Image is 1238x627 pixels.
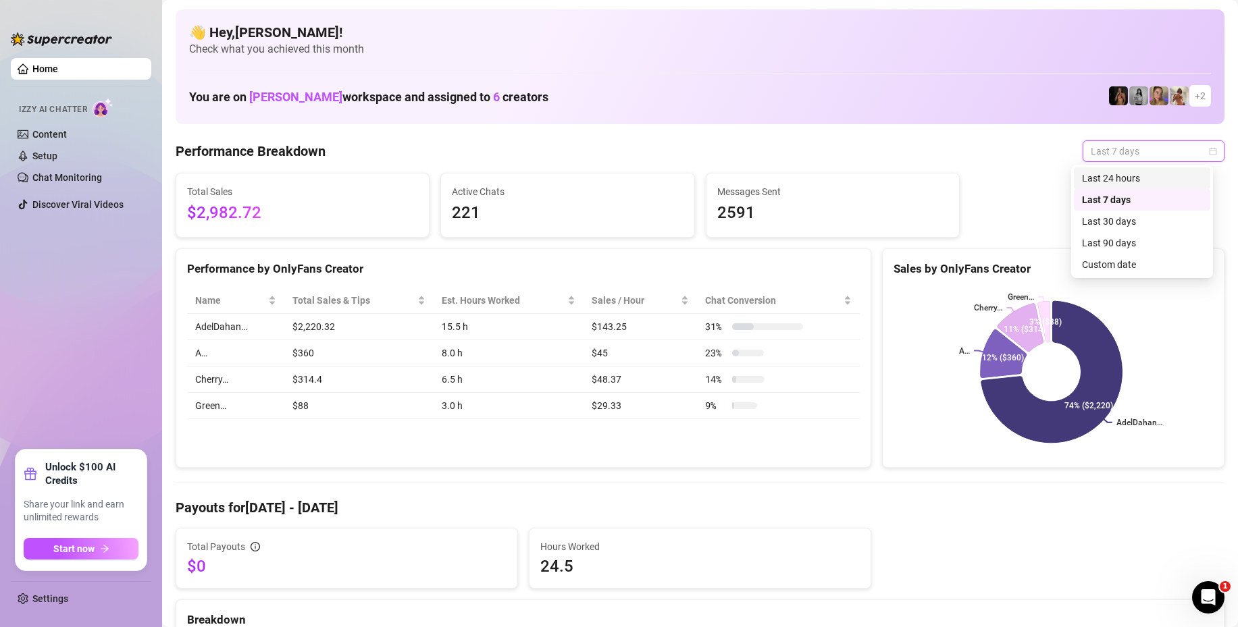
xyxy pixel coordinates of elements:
div: Last 24 hours [1082,171,1202,186]
span: Last 7 days [1091,141,1216,161]
div: Last 30 days [1074,211,1210,232]
span: $2,982.72 [187,200,418,226]
a: Discover Viral Videos [32,199,124,210]
img: A [1129,86,1148,105]
div: Last 30 days [1082,214,1202,229]
td: $314.4 [284,366,434,393]
h4: 👋 Hey, [PERSON_NAME] ! [189,23,1211,42]
span: Share your link and earn unlimited rewards [24,498,138,524]
a: Chat Monitoring [32,172,102,183]
span: 221 [452,200,683,226]
div: Sales by OnlyFans Creator [894,260,1213,278]
div: Est. Hours Worked [442,293,565,308]
span: Start now [53,543,95,554]
td: $88 [284,393,434,419]
span: 14 % [705,372,727,387]
div: Custom date [1082,257,1202,272]
text: Green… [1008,292,1035,302]
td: $29.33 [584,393,697,419]
img: Cherry [1150,86,1168,105]
td: 15.5 h [434,314,584,340]
text: Cherry… [974,303,1002,312]
a: Setup [32,151,57,161]
th: Chat Conversion [697,288,860,314]
span: info-circle [251,542,260,551]
a: Content [32,129,67,140]
div: Last 24 hours [1074,167,1210,189]
div: Last 7 days [1074,189,1210,211]
a: Home [32,63,58,74]
img: the_bohema [1109,86,1128,105]
th: Total Sales & Tips [284,288,434,314]
div: Last 90 days [1074,232,1210,254]
td: 6.5 h [434,366,584,393]
img: logo-BBDzfeDw.svg [11,32,112,46]
span: [PERSON_NAME] [249,90,342,104]
span: arrow-right [100,544,109,553]
span: 31 % [705,319,727,334]
img: Green [1170,86,1189,105]
span: Active Chats [452,184,683,199]
td: 8.0 h [434,340,584,366]
span: Total Sales [187,184,418,199]
td: $360 [284,340,434,366]
span: 23 % [705,346,727,360]
td: $143.25 [584,314,697,340]
span: 1 [1220,581,1231,592]
span: 9 % [705,398,727,413]
div: Performance by OnlyFans Creator [187,260,860,278]
span: 24.5 [540,555,860,577]
button: Start nowarrow-right [24,538,138,560]
span: Name [195,293,265,308]
strong: Unlock $100 AI Credits [45,460,138,487]
div: Custom date [1074,254,1210,275]
td: AdelDahan… [187,314,284,340]
span: 2591 [717,200,948,226]
text: AdelDahan… [1116,418,1162,427]
span: Total Sales & Tips [292,293,415,308]
td: Cherry… [187,366,284,393]
span: gift [24,467,37,481]
span: calendar [1209,147,1217,155]
span: Sales / Hour [592,293,678,308]
span: Chat Conversion [705,293,841,308]
td: 3.0 h [434,393,584,419]
span: $0 [187,555,507,577]
td: A… [187,340,284,366]
span: Messages Sent [717,184,948,199]
div: Last 7 days [1082,192,1202,207]
text: A… [959,346,970,356]
a: Settings [32,593,68,604]
h4: Performance Breakdown [176,142,326,161]
th: Sales / Hour [584,288,697,314]
th: Name [187,288,284,314]
span: Total Payouts [187,539,245,554]
td: $2,220.32 [284,314,434,340]
td: $48.37 [584,366,697,393]
span: 6 [493,90,500,104]
td: $45 [584,340,697,366]
h4: Payouts for [DATE] - [DATE] [176,498,1224,517]
h1: You are on workspace and assigned to creators [189,90,548,105]
span: Hours Worked [540,539,860,554]
span: + 2 [1195,88,1206,103]
td: Green… [187,393,284,419]
iframe: Intercom live chat [1192,581,1224,614]
span: Izzy AI Chatter [19,103,87,116]
img: AI Chatter [93,98,113,117]
div: Last 90 days [1082,236,1202,250]
span: Check what you achieved this month [189,42,1211,57]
